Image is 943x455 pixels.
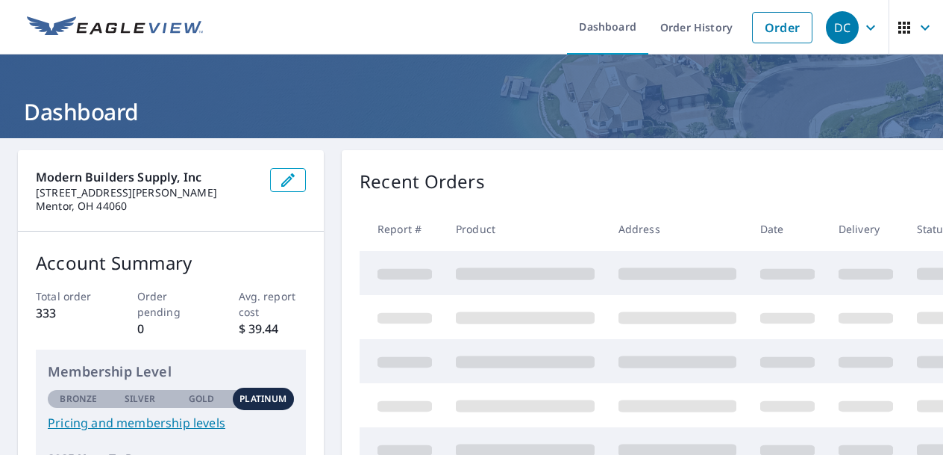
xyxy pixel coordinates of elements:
a: Pricing and membership levels [48,414,294,432]
p: Mentor, OH 44060 [36,199,258,213]
p: Total order [36,288,104,304]
p: Membership Level [48,362,294,382]
p: Avg. report cost [239,288,307,320]
p: $ 39.44 [239,320,307,338]
div: DC [826,11,859,44]
p: [STREET_ADDRESS][PERSON_NAME] [36,186,258,199]
p: Silver [125,392,156,406]
p: Account Summary [36,250,306,276]
p: 0 [137,320,205,338]
th: Date [748,207,827,251]
th: Address [607,207,748,251]
p: Modern Builders Supply, Inc [36,168,258,186]
p: Gold [189,392,214,406]
th: Product [444,207,607,251]
h1: Dashboard [18,96,925,127]
a: Order [752,12,812,43]
th: Report # [360,207,444,251]
p: 333 [36,304,104,322]
p: Recent Orders [360,168,485,195]
p: Order pending [137,288,205,320]
th: Delivery [827,207,905,251]
p: Platinum [239,392,286,406]
img: EV Logo [27,16,203,39]
p: Bronze [60,392,97,406]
